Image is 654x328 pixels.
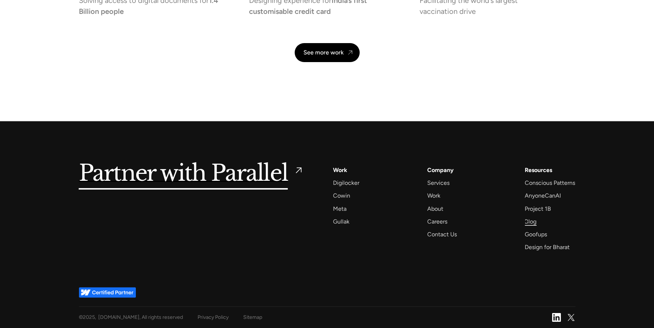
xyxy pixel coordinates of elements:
[427,178,450,188] a: Services
[333,178,359,188] a: Digilocker
[427,229,457,239] a: Contact Us
[295,43,360,62] a: See more work
[333,217,349,226] a: Gullak
[525,178,575,188] a: Conscious Patterns
[427,165,454,175] a: Company
[525,165,552,175] div: Resources
[198,313,229,322] a: Privacy Policy
[79,165,304,182] a: Partner with Parallel
[427,191,440,201] a: Work
[427,204,443,214] a: About
[525,191,561,201] a: AnyoneCanAI
[83,314,95,320] span: 2025
[79,313,183,322] div: © , [DOMAIN_NAME], All rights reserved
[525,217,536,226] a: Blog
[303,49,344,56] div: See more work
[525,229,547,239] a: Goofups
[333,165,347,175] a: Work
[525,242,570,252] a: Design for Bharat
[427,217,447,226] a: Careers
[525,204,551,214] a: Project 1B
[79,165,288,182] h5: Partner with Parallel
[243,313,262,322] a: Sitemap
[333,191,350,201] a: Cowin
[333,204,347,214] a: Meta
